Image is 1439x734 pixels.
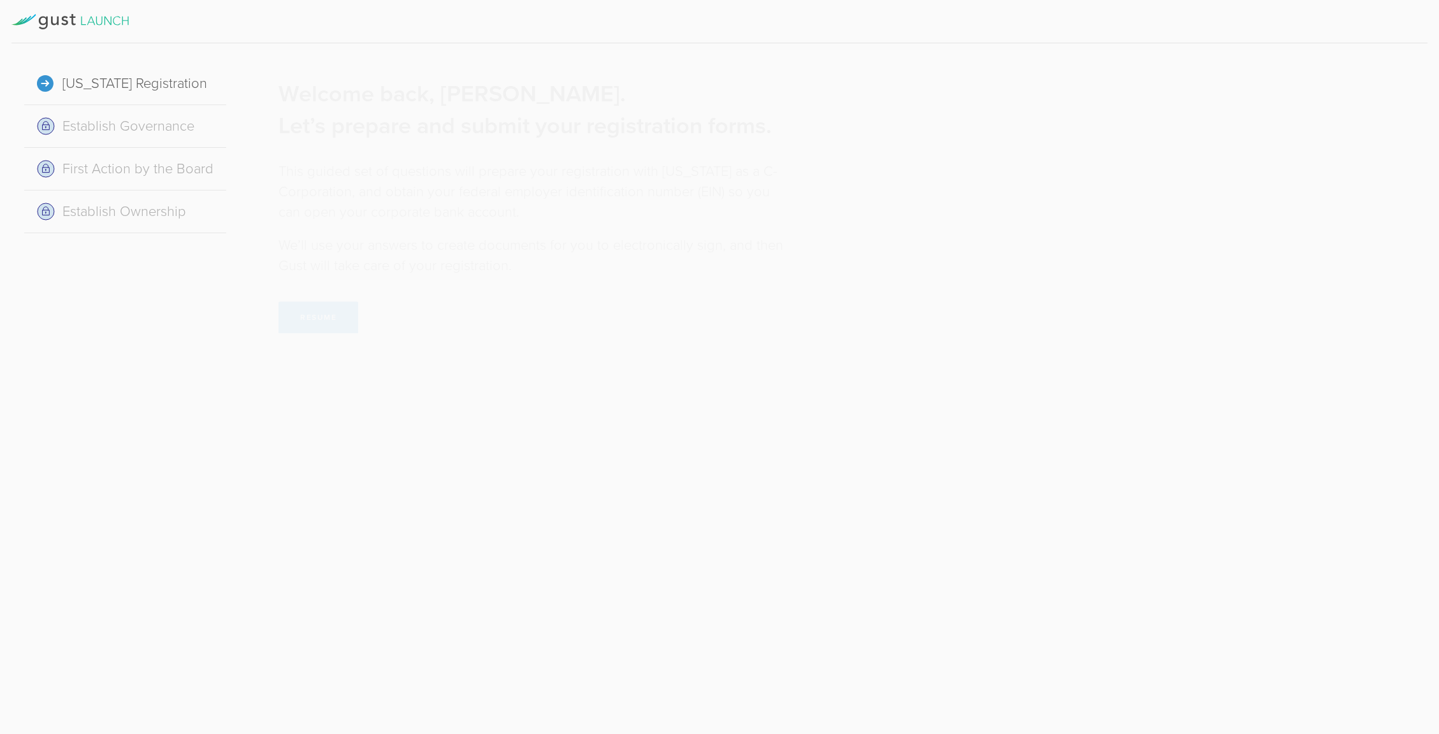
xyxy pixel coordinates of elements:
div: Welcome back, [PERSON_NAME]. [278,71,790,103]
div: First Action by the Board [25,148,228,191]
div: [US_STATE] Registration [25,62,228,105]
button: Resume [278,294,358,326]
div: Establish Ownership [25,191,228,233]
div: Let’s prepare and submit your registration forms. [278,103,790,135]
div: Establish Governance [25,105,228,148]
div: This guided set of questions will prepare your registration with [US_STATE] as a C-Corporation, a... [278,154,790,215]
div: We’ll use your answers to create documents for you to electronically sign, and then Gust will tak... [278,228,790,269]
